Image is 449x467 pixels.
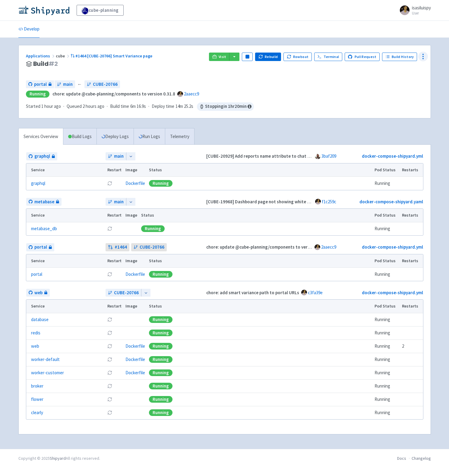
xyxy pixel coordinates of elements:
[219,54,226,59] span: Visit
[31,330,40,337] a: redis
[106,289,141,297] a: CUBE-20766
[209,53,229,61] a: Visit
[372,177,400,190] td: Running
[67,103,104,109] span: Queued
[107,410,112,415] button: Restart pod
[107,226,112,231] button: Restart pod
[31,180,45,187] a: graphql
[149,369,172,376] div: Running
[400,163,423,177] th: Restarts
[52,91,175,97] strong: chore: update @cube-planning/components to version 0.31.8
[147,163,372,177] th: Status
[308,290,323,295] a: c3fa39e
[26,198,62,206] a: metabase
[26,254,106,268] th: Service
[93,81,118,88] span: CUBE-20766
[206,153,341,159] strong: [CUBE-20929] Add reports name attribute to chat resources (#357)
[149,180,172,187] div: Running
[412,456,431,461] a: Changelog
[362,290,423,295] a: docker-compose-shipyard.yml
[34,198,54,205] span: metabase
[26,300,106,313] th: Service
[400,209,423,222] th: Restarts
[56,53,71,59] span: cube
[114,198,124,205] span: main
[107,370,112,375] button: Restart pod
[400,254,423,268] th: Restarts
[31,316,49,323] a: database
[149,356,172,363] div: Running
[149,330,172,336] div: Running
[106,254,124,268] th: Restart
[18,455,100,462] div: Copyright © 2025 All rights reserved.
[382,53,417,61] a: Build History
[372,379,400,393] td: Running
[26,102,254,111] div: · · ·
[372,300,400,313] th: Pod Status
[71,53,153,59] a: #1464 [CUBE-20766] Smart Variance page
[26,243,54,251] a: portal
[31,369,64,376] a: worker-customer
[283,53,312,61] button: Rowboat
[372,406,400,419] td: Running
[34,153,50,160] span: graphql
[359,199,423,205] a: docker-compose-shipyard.yaml
[18,21,40,38] a: Develop
[412,5,431,11] span: isasiluispy
[106,152,126,160] a: main
[125,271,145,277] a: Dockerfile
[31,271,42,278] a: portal
[147,254,372,268] th: Status
[123,300,147,313] th: Image
[130,103,146,110] span: 6m 16.9s
[372,222,400,235] td: Running
[49,60,58,68] span: # 2
[372,340,400,353] td: Running
[372,326,400,340] td: Running
[149,343,172,349] div: Running
[206,244,329,250] strong: chore: update @cube-planning/components to version 0.31.8
[149,396,172,403] div: Running
[123,163,147,177] th: Image
[123,209,139,222] th: Image
[206,199,343,205] strong: [CUBE-19968] Dashboard page not showing white background (#83)
[107,344,112,349] button: Restart pod
[149,383,172,389] div: Running
[397,456,406,461] a: Docs
[31,356,60,363] a: worker-default
[321,153,336,159] a: 3baf209
[33,60,58,67] span: Build
[372,268,400,281] td: Running
[106,163,124,177] th: Restart
[106,209,124,222] th: Restart
[107,384,112,388] button: Restart pod
[31,383,43,390] a: broker
[125,370,145,375] a: Dockerfile
[107,330,112,335] button: Restart pod
[140,244,164,251] span: CUBE-20766
[314,53,342,61] a: Terminal
[400,300,423,313] th: Restarts
[26,209,106,222] th: Service
[242,53,253,61] button: Pause
[18,5,69,15] img: Shipyard logo
[321,244,336,250] a: 2aaecc9
[106,198,126,206] a: main
[77,5,124,16] a: cube-planning
[322,199,336,205] a: f1c259c
[114,289,139,296] span: CUBE-20766
[83,103,104,109] time: 2 hours ago
[26,80,54,89] a: portal
[139,209,372,222] th: Status
[372,366,400,379] td: Running
[26,152,57,160] a: graphql
[55,80,75,89] a: main
[165,128,194,145] a: Telemetry
[115,244,127,251] strong: # 1464
[96,128,134,145] a: Deploy Logs
[197,102,254,111] span: Stopping in 1 hr 20 min
[372,393,400,406] td: Running
[149,316,172,323] div: Running
[206,290,299,295] strong: chore: add smart variance path to portal URLs
[125,343,145,349] a: Dockerfile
